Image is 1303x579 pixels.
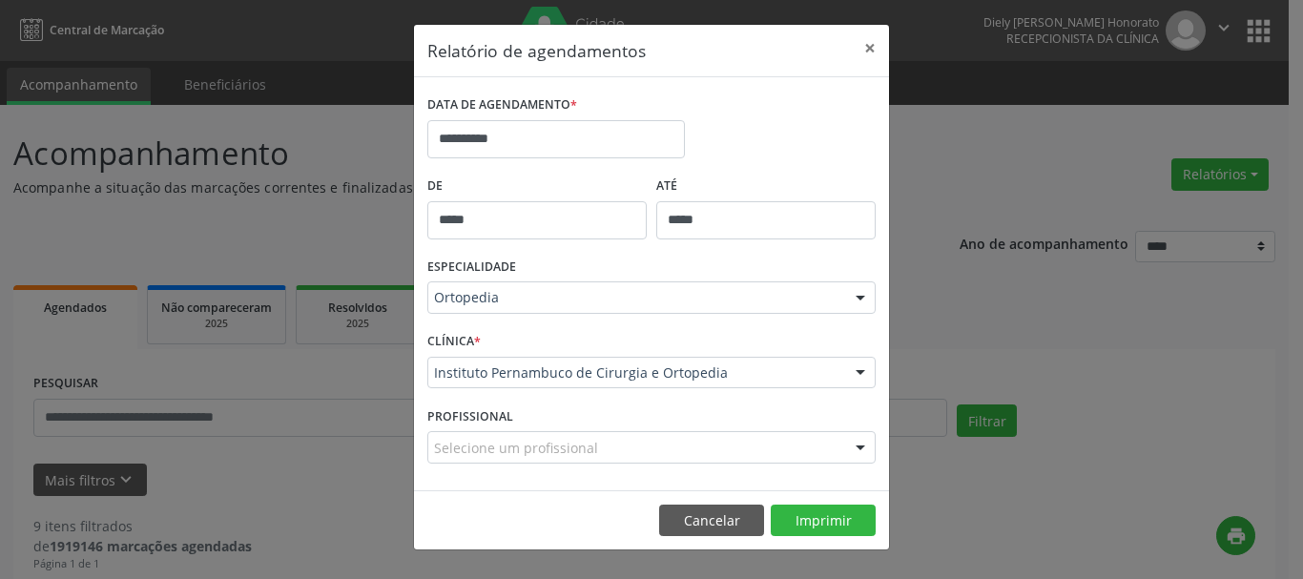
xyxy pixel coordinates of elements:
span: Selecione um profissional [434,438,598,458]
label: CLÍNICA [427,327,481,357]
label: ATÉ [656,172,876,201]
label: DATA DE AGENDAMENTO [427,91,577,120]
label: ESPECIALIDADE [427,253,516,282]
label: De [427,172,647,201]
span: Instituto Pernambuco de Cirurgia e Ortopedia [434,363,837,383]
button: Cancelar [659,505,764,537]
label: PROFISSIONAL [427,402,513,431]
span: Ortopedia [434,288,837,307]
h5: Relatório de agendamentos [427,38,646,63]
button: Close [851,25,889,72]
button: Imprimir [771,505,876,537]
